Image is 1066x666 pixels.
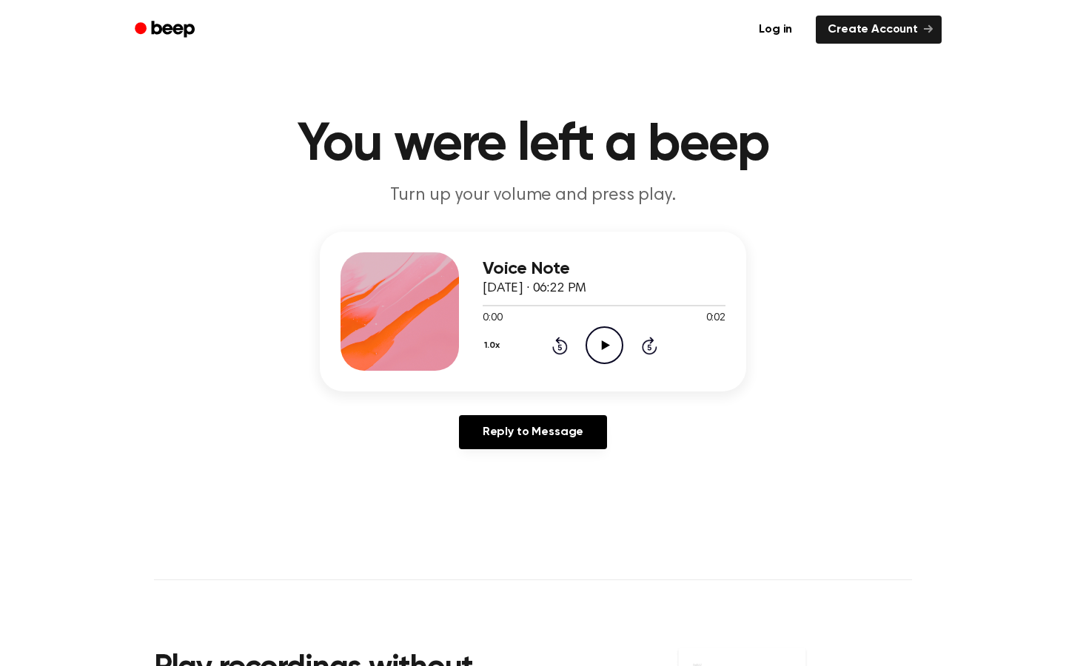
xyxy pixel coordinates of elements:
h1: You were left a beep [154,118,912,172]
a: Create Account [816,16,942,44]
span: [DATE] · 06:22 PM [483,282,586,295]
a: Reply to Message [459,415,607,449]
a: Beep [124,16,208,44]
span: 0:00 [483,311,502,326]
h3: Voice Note [483,259,725,279]
button: 1.0x [483,333,505,358]
a: Log in [744,13,807,47]
p: Turn up your volume and press play. [249,184,817,208]
span: 0:02 [706,311,725,326]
